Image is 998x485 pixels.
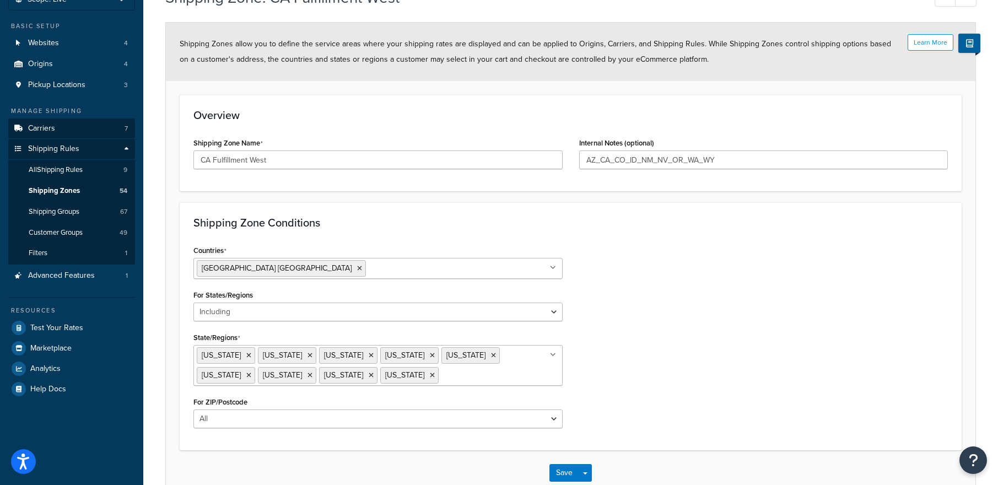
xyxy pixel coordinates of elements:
[30,344,72,353] span: Marketplace
[8,223,135,243] li: Customer Groups
[8,75,135,95] a: Pickup Locations3
[28,60,53,69] span: Origins
[8,118,135,139] li: Carriers
[8,181,135,201] a: Shipping Zones54
[8,160,135,180] a: AllShipping Rules9
[8,223,135,243] a: Customer Groups49
[124,80,128,90] span: 3
[180,38,891,65] span: Shipping Zones allow you to define the service areas where your shipping rates are displayed and ...
[8,266,135,286] li: Advanced Features
[8,359,135,379] a: Analytics
[8,139,135,159] a: Shipping Rules
[8,54,135,74] a: Origins4
[29,249,47,258] span: Filters
[8,202,135,222] li: Shipping Groups
[8,118,135,139] a: Carriers7
[123,165,127,175] span: 9
[120,228,127,238] span: 49
[193,291,253,299] label: For States/Regions
[8,33,135,53] a: Websites4
[579,139,654,147] label: Internal Notes (optional)
[8,266,135,286] a: Advanced Features1
[263,349,302,361] span: [US_STATE]
[958,34,980,53] button: Show Help Docs
[8,243,135,263] a: Filters1
[29,228,83,238] span: Customer Groups
[8,306,135,315] div: Resources
[29,207,79,217] span: Shipping Groups
[8,379,135,399] a: Help Docs
[30,324,83,333] span: Test Your Rates
[8,75,135,95] li: Pickup Locations
[549,464,579,482] button: Save
[124,60,128,69] span: 4
[125,249,127,258] span: 1
[126,271,128,281] span: 1
[28,271,95,281] span: Advanced Features
[8,243,135,263] li: Filters
[193,246,226,255] label: Countries
[120,207,127,217] span: 67
[8,181,135,201] li: Shipping Zones
[8,202,135,222] a: Shipping Groups67
[124,39,128,48] span: 4
[385,369,424,381] span: [US_STATE]
[8,21,135,31] div: Basic Setup
[324,349,363,361] span: [US_STATE]
[8,33,135,53] li: Websites
[385,349,424,361] span: [US_STATE]
[193,398,247,406] label: For ZIP/Postcode
[8,338,135,358] a: Marketplace
[959,446,987,474] button: Open Resource Center
[8,54,135,74] li: Origins
[8,106,135,116] div: Manage Shipping
[202,262,352,274] span: [GEOGRAPHIC_DATA] [GEOGRAPHIC_DATA]
[28,144,79,154] span: Shipping Rules
[125,124,128,133] span: 7
[446,349,485,361] span: [US_STATE]
[193,139,263,148] label: Shipping Zone Name
[202,349,241,361] span: [US_STATE]
[263,369,302,381] span: [US_STATE]
[30,364,61,374] span: Analytics
[29,165,83,175] span: All Shipping Rules
[28,39,59,48] span: Websites
[193,333,240,342] label: State/Regions
[202,369,241,381] span: [US_STATE]
[120,186,127,196] span: 54
[193,109,948,121] h3: Overview
[193,217,948,229] h3: Shipping Zone Conditions
[908,34,953,51] button: Learn More
[29,186,80,196] span: Shipping Zones
[8,139,135,265] li: Shipping Rules
[28,80,85,90] span: Pickup Locations
[30,385,66,394] span: Help Docs
[8,318,135,338] a: Test Your Rates
[324,369,363,381] span: [US_STATE]
[28,124,55,133] span: Carriers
